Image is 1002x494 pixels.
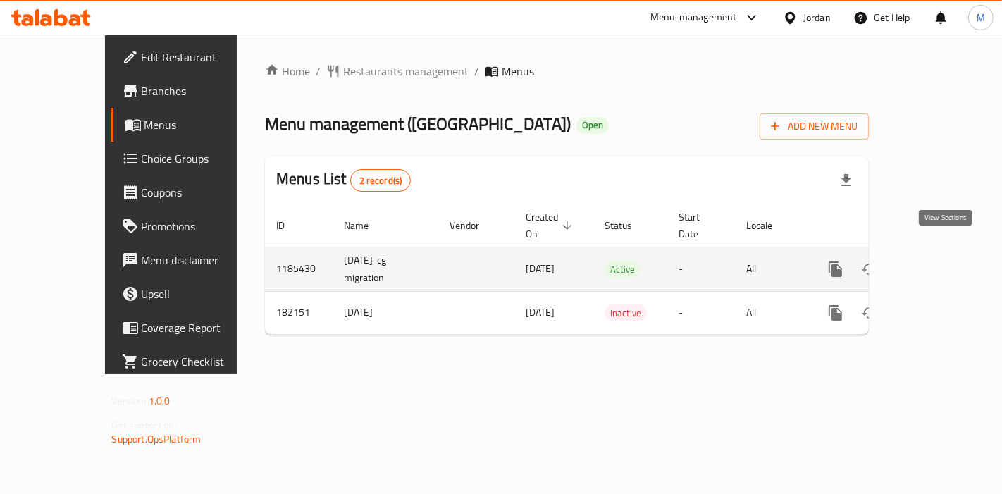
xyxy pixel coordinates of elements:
[142,49,261,66] span: Edit Restaurant
[111,209,272,243] a: Promotions
[808,204,965,247] th: Actions
[679,209,718,242] span: Start Date
[142,319,261,336] span: Coverage Report
[149,392,171,410] span: 1.0.0
[474,63,479,80] li: /
[316,63,321,80] li: /
[605,305,647,321] span: Inactive
[771,118,858,135] span: Add New Menu
[112,392,147,410] span: Version:
[265,204,965,335] table: enhanced table
[265,291,333,334] td: 182151
[853,252,886,286] button: Change Status
[276,217,303,234] span: ID
[450,217,497,234] span: Vendor
[735,247,808,291] td: All
[650,9,737,26] div: Menu-management
[333,247,438,291] td: [DATE]-cg migration
[735,291,808,334] td: All
[760,113,869,140] button: Add New Menu
[351,174,411,187] span: 2 record(s)
[111,74,272,108] a: Branches
[276,168,411,192] h2: Menus List
[326,63,469,80] a: Restaurants management
[605,217,650,234] span: Status
[111,277,272,311] a: Upsell
[576,119,609,131] span: Open
[111,345,272,378] a: Grocery Checklist
[819,252,853,286] button: more
[111,40,272,74] a: Edit Restaurant
[142,150,261,167] span: Choice Groups
[819,296,853,330] button: more
[265,108,571,140] span: Menu management ( [GEOGRAPHIC_DATA] )
[142,218,261,235] span: Promotions
[803,10,831,25] div: Jordan
[605,261,641,278] span: Active
[144,116,261,133] span: Menus
[111,108,272,142] a: Menus
[142,285,261,302] span: Upsell
[350,169,412,192] div: Total records count
[265,63,310,80] a: Home
[111,311,272,345] a: Coverage Report
[111,243,272,277] a: Menu disclaimer
[112,430,202,448] a: Support.OpsPlatform
[576,117,609,134] div: Open
[667,247,735,291] td: -
[746,217,791,234] span: Locale
[142,184,261,201] span: Coupons
[526,259,555,278] span: [DATE]
[977,10,985,25] span: M
[526,303,555,321] span: [DATE]
[526,209,576,242] span: Created On
[605,304,647,321] div: Inactive
[829,163,863,197] div: Export file
[111,142,272,175] a: Choice Groups
[265,247,333,291] td: 1185430
[111,175,272,209] a: Coupons
[142,252,261,268] span: Menu disclaimer
[265,63,869,80] nav: breadcrumb
[142,82,261,99] span: Branches
[333,291,438,334] td: [DATE]
[667,291,735,334] td: -
[142,353,261,370] span: Grocery Checklist
[112,416,177,434] span: Get support on:
[344,217,387,234] span: Name
[502,63,534,80] span: Menus
[343,63,469,80] span: Restaurants management
[853,296,886,330] button: Change Status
